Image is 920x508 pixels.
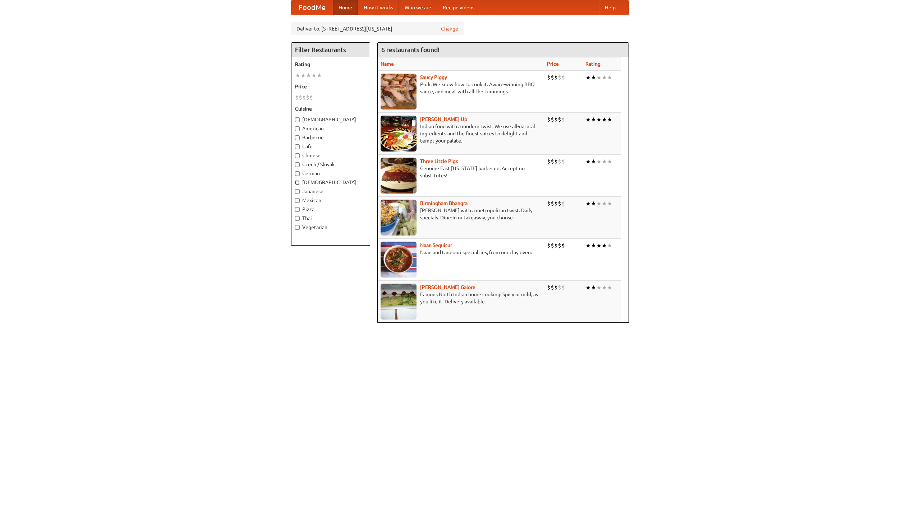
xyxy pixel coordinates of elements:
[309,94,313,102] li: $
[561,242,565,250] li: $
[333,0,358,15] a: Home
[300,71,306,79] li: ★
[561,284,565,292] li: $
[295,170,366,177] label: German
[561,116,565,123] li: $
[381,74,417,109] img: saucy.jpg
[306,94,309,102] li: $
[358,0,399,15] a: How it works
[381,81,541,95] p: Pork. We know how to cook it. Award-winning BBQ sauce, and meat with all the trimmings.
[295,125,366,132] label: American
[554,284,558,292] li: $
[295,171,300,176] input: German
[381,46,440,53] ng-pluralize: 6 restaurants found!
[295,71,300,79] li: ★
[381,249,541,256] p: Naan and tandoori specialties, from our clay oven.
[547,74,551,81] li: $
[602,74,607,81] li: ★
[381,242,417,278] img: naansequitur.jpg
[585,61,601,67] a: Rating
[295,180,300,185] input: [DEMOGRAPHIC_DATA]
[295,216,300,221] input: Thai
[591,242,596,250] li: ★
[561,158,565,166] li: $
[295,61,366,68] h5: Rating
[558,284,561,292] li: $
[602,284,607,292] li: ★
[551,284,554,292] li: $
[607,242,612,250] li: ★
[295,224,366,231] label: Vegetarian
[596,158,602,166] li: ★
[291,22,464,35] div: Deliver to: [STREET_ADDRESS][US_STATE]
[591,158,596,166] li: ★
[547,200,551,208] li: $
[420,74,447,80] a: Saucy Piggy
[317,71,322,79] li: ★
[399,0,437,15] a: Who we are
[585,242,591,250] li: ★
[585,116,591,123] li: ★
[607,284,612,292] li: ★
[420,284,475,290] b: [PERSON_NAME] Galore
[602,116,607,123] li: ★
[295,143,366,150] label: Cafe
[596,74,602,81] li: ★
[420,200,468,206] a: Birmingham Bhangra
[551,242,554,250] li: $
[547,61,559,67] a: Price
[554,116,558,123] li: $
[585,158,591,166] li: ★
[295,188,366,195] label: Japanese
[420,158,458,164] b: Three Little Pigs
[561,200,565,208] li: $
[295,189,300,194] input: Japanese
[558,242,561,250] li: $
[420,116,467,122] a: [PERSON_NAME] Up
[607,158,612,166] li: ★
[596,200,602,208] li: ★
[420,242,452,248] a: Naan Sequitur
[295,197,366,204] label: Mexican
[437,0,480,15] a: Recipe videos
[558,200,561,208] li: $
[295,206,366,213] label: Pizza
[381,207,541,221] p: [PERSON_NAME] with a metropolitan twist. Daily specials. Dine-in or takeaway, you choose.
[295,198,300,203] input: Mexican
[591,116,596,123] li: ★
[295,162,300,167] input: Czech / Slovak
[295,215,366,222] label: Thai
[558,116,561,123] li: $
[295,83,366,90] h5: Price
[381,61,394,67] a: Name
[441,25,458,32] a: Change
[295,144,300,149] input: Cafe
[596,242,602,250] li: ★
[295,126,300,131] input: American
[295,152,366,159] label: Chinese
[295,117,300,122] input: [DEMOGRAPHIC_DATA]
[607,74,612,81] li: ★
[607,116,612,123] li: ★
[596,116,602,123] li: ★
[381,158,417,194] img: littlepigs.jpg
[551,74,554,81] li: $
[561,74,565,81] li: $
[295,179,366,186] label: [DEMOGRAPHIC_DATA]
[381,291,541,305] p: Famous North Indian home cooking. Spicy or mild, as you like it. Delivery available.
[551,158,554,166] li: $
[381,284,417,320] img: currygalore.jpg
[302,94,306,102] li: $
[381,165,541,179] p: Genuine East [US_STATE] barbecue. Accept no substitutes!
[554,74,558,81] li: $
[295,116,366,123] label: [DEMOGRAPHIC_DATA]
[547,242,551,250] li: $
[585,74,591,81] li: ★
[295,105,366,112] h5: Cuisine
[295,134,366,141] label: Barbecue
[299,94,302,102] li: $
[381,116,417,152] img: curryup.jpg
[306,71,311,79] li: ★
